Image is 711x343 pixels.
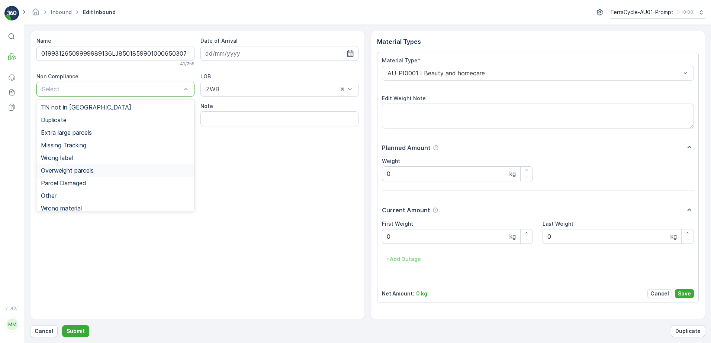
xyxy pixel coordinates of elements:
label: Name [36,37,51,44]
p: kg [509,169,516,178]
p: 41 / 255 [180,61,194,67]
div: Help Tooltip Icon [432,207,438,213]
span: Missing Tracking [41,142,86,148]
p: Submit [67,327,85,335]
p: + Add Outage [386,255,421,263]
button: Duplicate [671,325,705,337]
a: Inbound [51,9,72,15]
span: Material Type : [6,159,46,165]
a: Homepage [32,11,40,17]
p: kg [509,232,516,241]
p: kg [670,232,677,241]
span: Wrong label [41,154,73,161]
p: Net Amount : [382,290,414,297]
p: Duplicate [675,327,701,335]
button: MM [4,312,19,337]
span: Extra large parcels [41,129,92,136]
button: Cancel [30,325,58,337]
button: Submit [62,325,89,337]
p: Save [678,290,691,297]
label: LOB [200,73,211,79]
label: Edit Weight Note [382,95,426,101]
p: Cancel [650,290,669,297]
p: Planned Amount [382,143,431,152]
p: Select [42,85,181,94]
span: Duplicate [41,117,67,123]
span: 01993126509999989136LJ8501668601000650306A [25,122,158,128]
label: Material Type [382,57,418,63]
span: Arrive Date : [6,134,39,140]
button: TerraCycle-AU01-Prompt(+10:00) [610,6,705,19]
span: Edit Inbound [81,9,117,16]
button: Cancel [647,289,672,298]
div: MM [6,318,18,330]
label: Last Weight [543,220,573,227]
p: Material Types [377,37,699,46]
span: Name : [6,122,25,128]
img: logo [4,6,19,21]
input: dd/mm/yyyy [200,46,358,61]
span: 11.48 kg [42,146,62,153]
p: Cancel [35,327,53,335]
div: Help Tooltip Icon [433,145,439,151]
label: Date of Arrival [200,37,238,44]
p: TerraCycle-AU01-Prompt [610,9,673,16]
span: 11.48 kg [41,171,62,177]
label: Weight [382,158,400,164]
span: [DATE] [39,134,57,140]
span: First Weight : [6,146,42,153]
span: 0 kg [42,183,53,189]
span: AU-PI0001 I Beauty and homecare [46,159,133,165]
p: 01993126509999989136LJ8501668601000650306A [274,6,435,15]
span: Last Weight : [6,183,42,189]
span: Wrong material [41,205,82,212]
span: Parcel Damaged [41,180,86,186]
label: Non Compliance [36,73,78,79]
span: Net Amount : [6,171,41,177]
span: Other [41,192,57,199]
p: ( +10:00 ) [676,9,695,15]
button: Save [675,289,694,298]
label: Note [200,103,213,109]
p: Current Amount [382,206,430,215]
label: First Weight [382,220,413,227]
span: v 1.48.1 [4,306,19,310]
p: 0 kg [416,290,427,297]
span: Overweight parcels [41,167,94,174]
span: TN not in [GEOGRAPHIC_DATA] [41,104,131,111]
button: +Add Outage [382,253,425,265]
